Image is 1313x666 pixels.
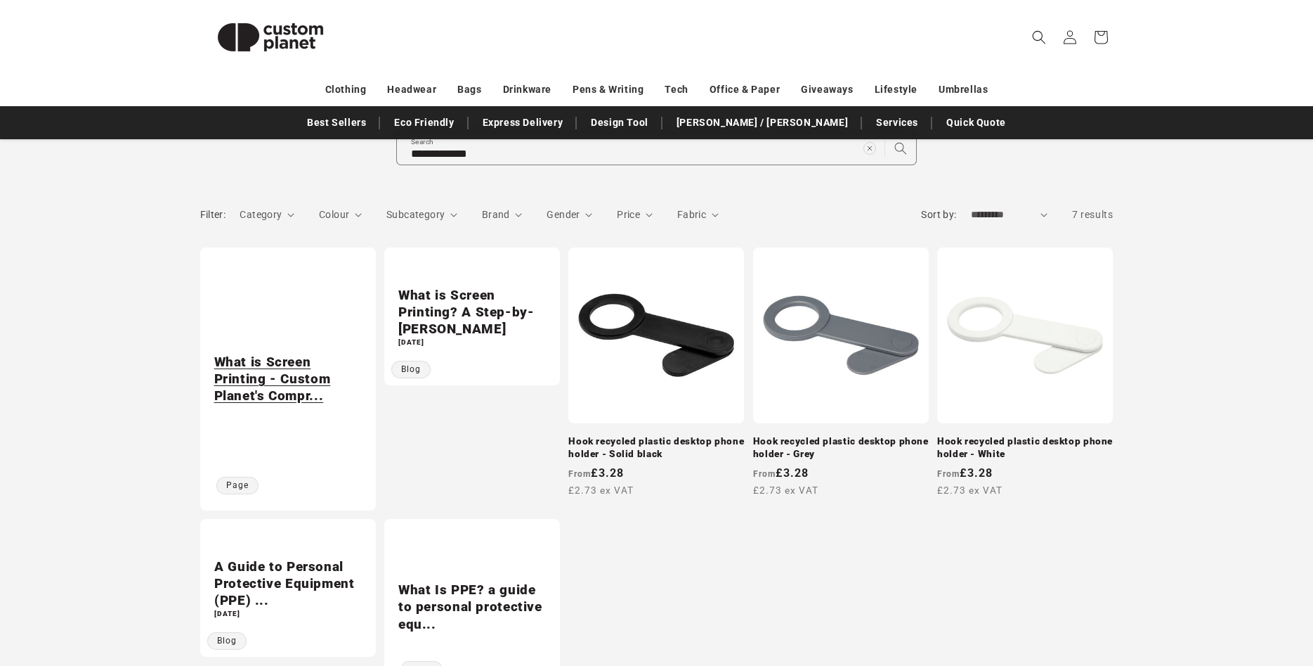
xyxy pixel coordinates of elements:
a: Office & Paper [710,77,780,102]
summary: Subcategory (0 selected) [386,207,457,222]
a: Services [869,110,925,135]
summary: Category (0 selected) [240,207,294,222]
a: Lifestyle [875,77,917,102]
a: Express Delivery [476,110,570,135]
a: Hook recycled plastic desktop phone holder - White [937,435,1113,460]
summary: Fabric (0 selected) [677,207,719,222]
a: Quick Quote [939,110,1013,135]
a: Design Tool [584,110,655,135]
span: Category [240,209,282,220]
summary: Price [617,207,653,222]
summary: Search [1024,22,1054,53]
a: Umbrellas [939,77,988,102]
span: Colour [319,209,349,220]
a: What Is PPE? a guide to personal protective equ... [398,582,546,633]
a: Bags [457,77,481,102]
summary: Brand (0 selected) [482,207,523,222]
a: Drinkware [503,77,551,102]
h2: Filter: [200,207,226,222]
span: 7 results [1072,209,1113,220]
a: What is Screen Printing? A Step-by-[PERSON_NAME] [398,287,546,338]
a: Giveaways [801,77,853,102]
a: Clothing [325,77,367,102]
span: Brand [482,209,510,220]
a: Tech [665,77,688,102]
summary: Gender (0 selected) [547,207,592,222]
a: Hook recycled plastic desktop phone holder - Grey [753,435,929,460]
a: [PERSON_NAME] / [PERSON_NAME] [669,110,855,135]
button: Clear search term [854,133,885,164]
a: Best Sellers [300,110,373,135]
img: Custom Planet [200,6,341,69]
label: Sort by: [921,209,956,220]
a: Hook recycled plastic desktop phone holder - Solid black [568,435,744,460]
button: Search [885,133,916,164]
a: Headwear [387,77,436,102]
span: Subcategory [386,209,445,220]
summary: Colour (0 selected) [319,207,362,222]
span: Price [617,209,640,220]
span: Fabric [677,209,706,220]
a: Eco Friendly [387,110,461,135]
a: Pens & Writing [573,77,644,102]
a: What is Screen Printing - Custom Planet's Compr... [214,354,362,405]
span: Gender [547,209,580,220]
iframe: Chat Widget [1078,514,1313,666]
a: A Guide to Personal Protective Equipment (PPE) ... [214,558,362,610]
